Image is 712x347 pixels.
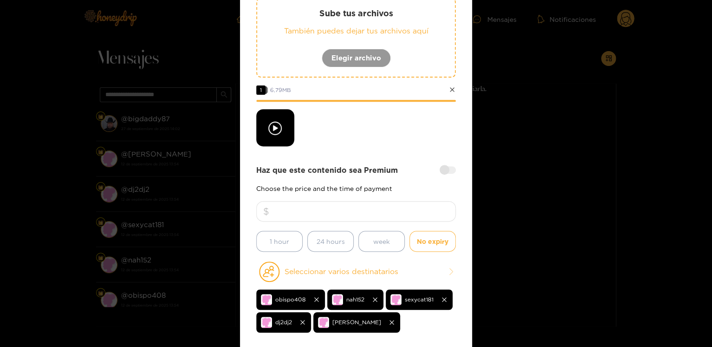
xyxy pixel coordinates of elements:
[261,294,272,305] img: no-avatar.png
[284,26,428,35] font: También puedes dejar tus archivos aquí
[285,267,398,275] font: Seleccionar varios destinatarios
[256,166,398,174] font: Haz que este contenido sea Premium
[332,319,381,325] font: [PERSON_NAME]
[319,8,393,18] font: Sube tus archivos
[256,185,456,192] p: Choose the price and the time of payment
[275,319,292,325] font: dj2dj2
[270,87,282,93] font: 6,79
[282,87,291,93] font: MB
[256,231,303,252] button: 1 hour
[417,236,448,247] span: No expiry
[373,236,390,247] span: week
[256,261,456,282] button: Seleccionar varios destinatarios
[317,236,345,247] span: 24 hours
[261,317,272,328] img: no-avatar.png
[346,296,364,302] font: nah152
[332,294,343,305] img: no-avatar.png
[275,296,306,302] font: obispo408
[318,317,329,328] img: no-avatar.png
[405,296,434,302] font: sexycat181
[322,49,391,67] button: Elegir archivo
[307,231,354,252] button: 24 hours
[409,231,456,252] button: No expiry
[260,87,262,93] font: 1
[270,236,289,247] span: 1 hour
[358,231,405,252] button: week
[390,294,401,305] img: no-avatar.png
